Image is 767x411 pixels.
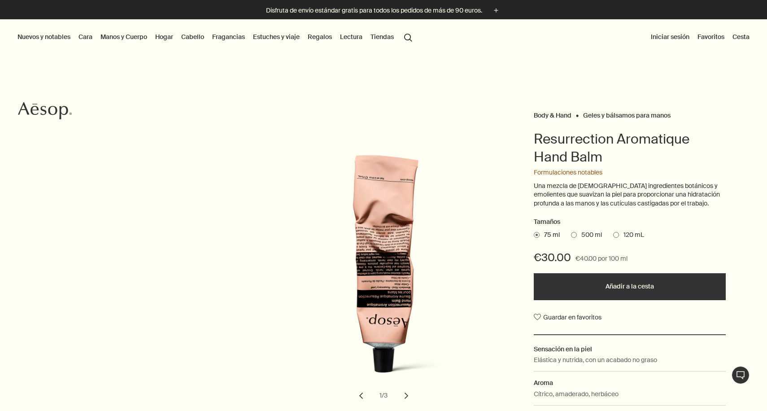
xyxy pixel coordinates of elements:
[540,231,560,240] span: 75 ml
[575,254,628,264] span: €40.00 por 100 ml
[619,231,644,240] span: 120 mL
[534,111,571,115] a: Body & Hand
[400,28,416,45] button: Abrir la búsqueda
[534,389,619,399] p: Cítrico, amaderado, herbáceo
[306,31,334,43] a: Regalos
[732,366,750,384] button: Chat en direct
[369,31,396,43] button: Tiendas
[731,31,751,43] button: Cesta
[251,31,301,43] a: Estuches y viaje
[649,31,691,43] button: Iniciar sesión
[266,6,482,15] p: Disfruta de envío estándar gratis para todos los pedidos de más de 90 euros.
[534,309,601,325] button: Guardar en favoritos
[577,231,602,240] span: 500 ml
[649,19,751,55] nav: supplementary
[99,31,149,43] a: Manos y Cuerpo
[266,5,501,16] button: Disfruta de envío estándar gratis para todos los pedidos de más de 90 euros.
[534,217,726,227] h2: Tamaños
[16,100,74,124] a: Aesop
[179,31,206,43] a: Cabello
[534,130,726,166] h1: Resurrection Aromatique Hand Balm
[534,182,726,208] p: Una mezcla de [DEMOGRAPHIC_DATA] ingredientes botánicos y emolientes que suavizan la piel para pr...
[534,344,726,354] h2: Sensación en la piel
[153,31,175,43] a: Hogar
[16,31,72,43] button: Nuevos y notables
[534,355,657,365] p: Elástica y nutrida, con un acabado no graso
[351,386,371,406] button: previous slide
[290,149,488,394] img: Cream texture of Resurrection Aromatique Hand Balm
[534,378,726,388] h2: Aroma
[534,250,571,265] span: €30.00
[397,386,416,406] button: next slide
[338,31,364,43] a: Lectura
[16,19,416,55] nav: primary
[210,31,247,43] a: Fragancias
[18,102,72,120] svg: Aesop
[583,111,671,115] a: Geles y bálsamos para manos
[534,273,726,300] button: Añadir a la cesta - €30.00
[696,31,726,43] a: Favoritos
[256,149,511,405] div: Resurrection Aromatique Hand Balm
[77,31,94,43] a: Cara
